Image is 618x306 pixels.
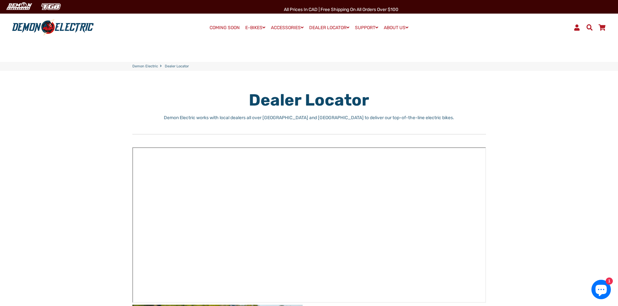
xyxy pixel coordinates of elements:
a: DEALER LOCATOR [307,23,352,32]
a: ABOUT US [382,23,411,32]
div: Demon Electric works with local dealers all over [GEOGRAPHIC_DATA] and [GEOGRAPHIC_DATA] to deliv... [132,114,486,121]
h1: Dealer Locator [132,90,486,110]
a: SUPPORT [353,23,381,32]
span: All Prices in CAD | Free shipping on all orders over $100 [284,7,398,12]
a: ACCESSORIES [269,23,306,32]
a: COMING SOON [207,23,242,32]
a: E-BIKES [243,23,268,32]
img: Demon Electric [3,1,34,12]
inbox-online-store-chat: Shopify online store chat [589,280,613,301]
span: Dealer Locator [165,64,189,69]
a: Demon Electric [132,64,158,69]
img: TGB Canada [38,1,64,12]
img: Demon Electric logo [10,19,96,36]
